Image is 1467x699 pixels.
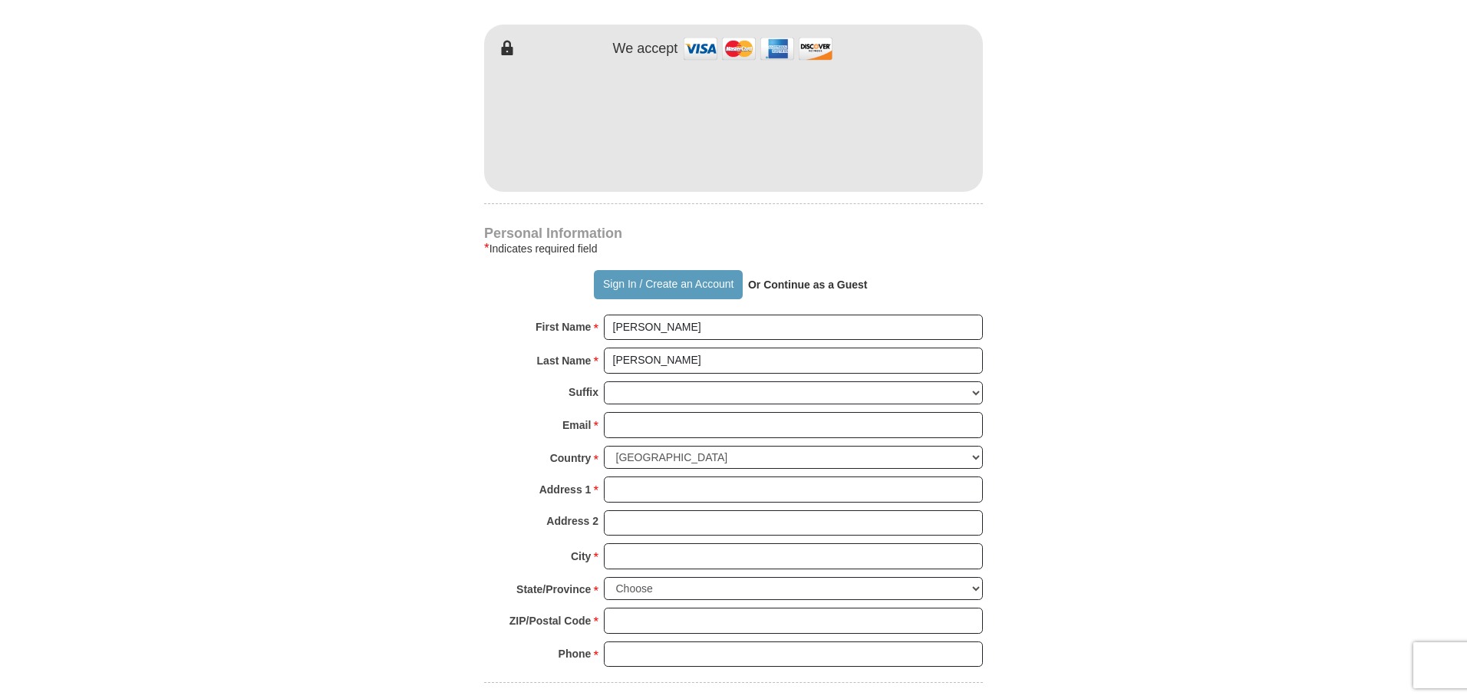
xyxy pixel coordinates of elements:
div: Domain Overview [58,91,137,101]
strong: Phone [559,643,592,664]
div: Keywords by Traffic [170,91,259,101]
img: website_grey.svg [25,40,37,52]
strong: Suffix [569,381,598,403]
h4: We accept [613,41,678,58]
img: logo_orange.svg [25,25,37,37]
div: Indicates required field [484,239,983,258]
strong: Last Name [537,350,592,371]
img: tab_keywords_by_traffic_grey.svg [153,89,165,101]
button: Sign In / Create an Account [594,270,742,299]
strong: First Name [536,316,591,338]
strong: ZIP/Postal Code [509,610,592,631]
strong: Country [550,447,592,469]
img: credit cards accepted [681,32,835,65]
strong: State/Province [516,579,591,600]
strong: Or Continue as a Guest [748,279,868,291]
strong: Address 1 [539,479,592,500]
img: tab_domain_overview_orange.svg [41,89,54,101]
strong: Email [562,414,591,436]
strong: City [571,546,591,567]
h4: Personal Information [484,227,983,239]
div: Domain: [DOMAIN_NAME] [40,40,169,52]
div: v 4.0.25 [43,25,75,37]
strong: Address 2 [546,510,598,532]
